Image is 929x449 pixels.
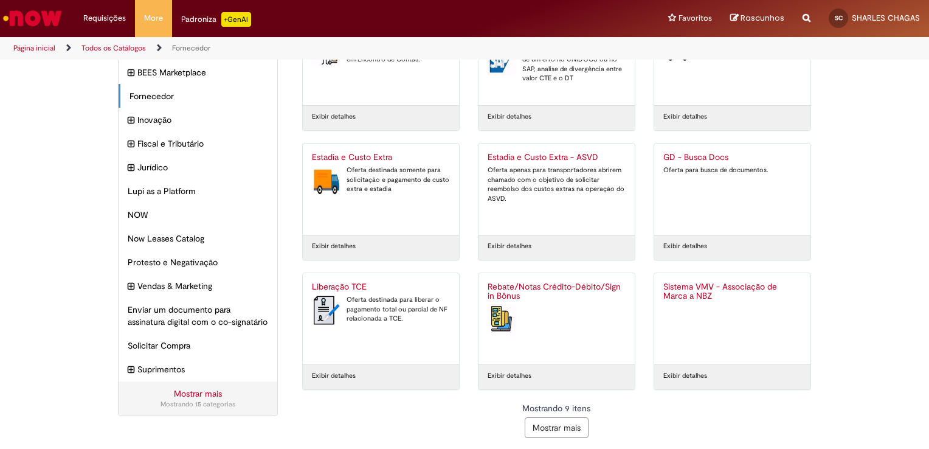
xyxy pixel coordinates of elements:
div: Solicitar Compra [119,333,277,358]
a: Exibir detalhes [663,112,707,122]
div: Oferta para busca de documentos. [663,165,801,175]
span: Jurídico [137,161,268,173]
span: Favoritos [679,12,712,24]
span: Vendas & Marketing [137,280,268,292]
a: GD - Busca Docs Oferta para busca de documentos. [654,144,810,235]
span: Lupi as a Platform [128,185,268,197]
a: Página inicial [13,43,55,53]
a: Estadia e Custo Extra - ASVD Oferta apenas para transportadores abrirem chamado com o objetivo de... [478,144,635,235]
span: Now Leases Catalog [128,232,268,245]
a: Todos os Catálogos [81,43,146,53]
div: expandir categoria Suprimentos Suprimentos [119,357,277,381]
img: ServiceNow [1,6,64,30]
div: expandir categoria Fiscal e Tributário Fiscal e Tributário [119,131,277,156]
i: expandir categoria Suprimentos [128,363,134,377]
ul: Trilhas de página [9,37,610,60]
a: Exibir detalhes [663,242,707,251]
span: NOW [128,209,268,221]
a: Rascunhos [730,13,784,24]
img: Rebate/Notas Crédito-Débito/Sign in Bônus [488,304,516,335]
a: Liberação TCE Liberação TCE Oferta destinada para liberar o pagamento total ou parcial de NF rela... [303,273,459,364]
div: expandir categoria Inovação Inovação [119,108,277,132]
i: expandir categoria Fiscal e Tributário [128,137,134,151]
span: SHARLES CHAGAS [852,13,920,23]
span: Inovação [137,114,268,126]
span: Solicitar Compra [128,339,268,352]
div: Oferta apenas para transportadores abrirem chamado com o objetivo de solicitar reembolso dos cust... [488,165,626,204]
a: Compensação Interna Compensação Interna Essa oferta refere-se a tratativa de documentos que foram... [303,14,459,105]
a: Fornecedor [172,43,210,53]
a: Rebate/Notas Crédito-Débito/Sign in Bônus Rebate/Notas Crédito-Débito/Sign in Bônus [478,273,635,364]
a: Documento de Transporte (DT) Documento de Transporte (DT) Criação, exclusão e cálculo de Document... [654,14,810,105]
div: Fornecedor [119,84,277,108]
span: Rascunhos [741,12,784,24]
div: Mostrando 15 categorias [128,400,268,409]
a: Exibir detalhes [488,112,531,122]
h2: Rebate/Notas Crédito-Débito/Sign in Bônus [488,282,626,302]
img: Liberação TCE [312,295,340,325]
img: Estadia e Custo Extra [312,165,340,196]
div: Enviar um documento para assinatura digital com o co-signatário [119,298,277,334]
a: Exibir detalhes [312,112,356,122]
span: Requisições [83,12,126,24]
div: expandir categoria Vendas & Marketing Vendas & Marketing [119,274,277,298]
i: expandir categoria BEES Marketplace [128,66,134,80]
span: Suprimentos [137,363,268,375]
span: Fornecedor [130,90,268,102]
span: SC [835,14,843,22]
span: BEES Marketplace [137,66,268,78]
span: More [144,12,163,24]
a: Exibir detalhes [312,371,356,381]
img: Divergência de valor entre DT no SAP e UNIDOCS [488,45,516,75]
a: Exibir detalhes [312,242,356,251]
p: +GenAi [221,12,251,27]
div: expandir categoria BEES Marketplace BEES Marketplace [119,60,277,85]
i: expandir categoria Jurídico [128,161,134,175]
div: Oferta destinada para correção de um erro no UNIDOCS ou no SAP, analise de divergência entre valo... [488,45,626,83]
span: Protesto e Negativação [128,256,268,268]
a: Divergência de valor entre DT no SAP e UNIDOCS Divergência de valor entre DT no SAP e UNIDOCS Ofe... [478,14,635,105]
a: Exibir detalhes [663,371,707,381]
span: Enviar um documento para assinatura digital com o co-signatário [128,304,268,328]
span: Fiscal e Tributário [137,137,268,150]
div: Lupi as a Platform [119,179,277,203]
div: Mostrando 9 itens [302,402,812,414]
h2: Sistema VMV - Associação de Marca a NBZ [663,282,801,302]
h2: Estadia e Custo Extra [312,153,450,162]
a: Exibir detalhes [488,242,531,251]
div: Oferta destinada para liberar o pagamento total ou parcial de NF relacionada a TCE. [312,295,450,324]
div: expandir categoria Jurídico Jurídico [119,155,277,179]
div: NOW [119,203,277,227]
i: expandir categoria Inovação [128,114,134,127]
div: Oferta destinada somente para solicitação e pagamento de custo extra e estadia [312,165,450,194]
a: Sistema VMV - Associação de Marca a NBZ [654,273,810,364]
div: Now Leases Catalog [119,226,277,251]
ul: Categorias [119,13,277,381]
div: Protesto e Negativação [119,250,277,274]
div: Padroniza [181,12,251,27]
a: Estadia e Custo Extra Estadia e Custo Extra Oferta destinada somente para solicitação e pagamento... [303,144,459,235]
i: expandir categoria Vendas & Marketing [128,280,134,293]
h2: Estadia e Custo Extra - ASVD [488,153,626,162]
button: Mostrar mais [525,417,589,438]
h2: GD - Busca Docs [663,153,801,162]
a: Mostrar mais [174,388,222,399]
h2: Liberação TCE [312,282,450,292]
a: Exibir detalhes [488,371,531,381]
